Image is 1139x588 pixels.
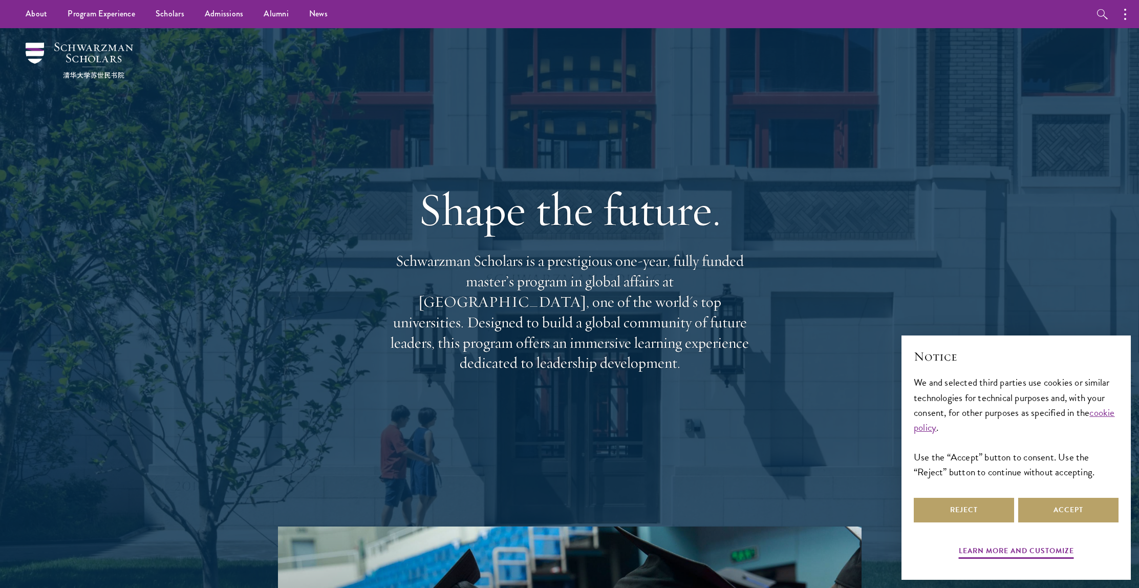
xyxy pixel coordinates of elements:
p: Schwarzman Scholars is a prestigious one-year, fully funded master’s program in global affairs at... [385,251,754,373]
button: Reject [914,498,1014,522]
button: Accept [1018,498,1119,522]
h2: Notice [914,348,1119,365]
h1: Shape the future. [385,181,754,238]
div: We and selected third parties use cookies or similar technologies for technical purposes and, wit... [914,375,1119,479]
a: cookie policy [914,405,1115,435]
img: Schwarzman Scholars [26,43,133,78]
button: Learn more and customize [959,544,1074,560]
